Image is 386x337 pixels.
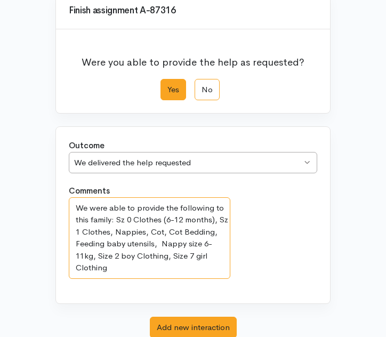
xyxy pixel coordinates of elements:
label: No [195,79,220,101]
label: Comments [69,185,110,197]
h3: Finish assignment A-87316 [69,6,317,16]
div: We delivered the help requested [74,157,302,169]
label: Yes [160,79,186,101]
label: Outcome [69,140,104,152]
p: Were you able to provide the help as requested? [82,49,304,70]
